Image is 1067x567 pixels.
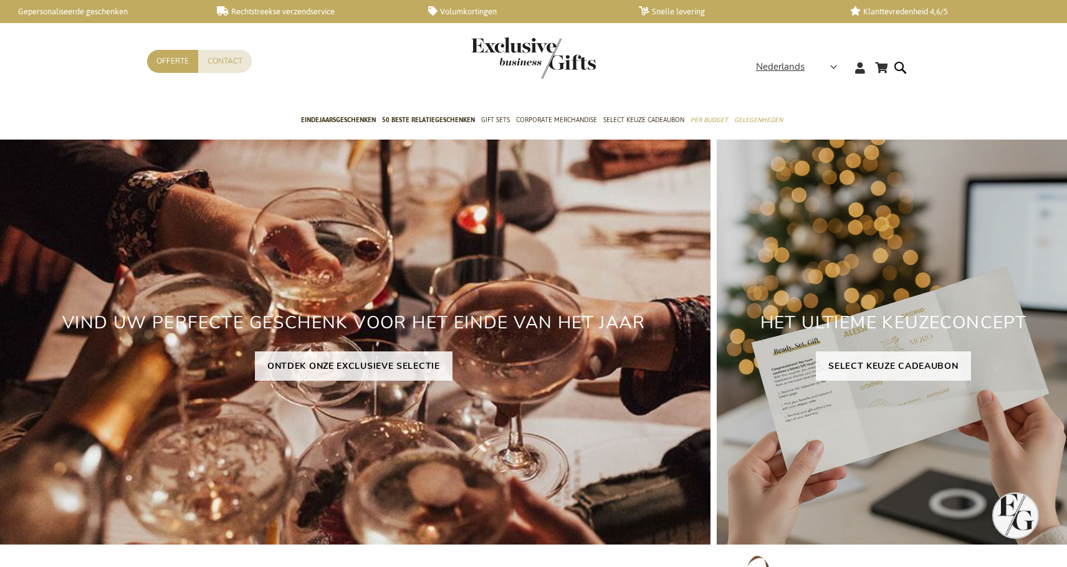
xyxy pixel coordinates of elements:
[756,60,805,74] span: Nederlands
[516,113,597,126] span: Corporate Merchandise
[481,113,510,126] span: Gift Sets
[147,50,198,73] a: Offerte
[382,113,475,126] span: 50 beste relatiegeschenken
[301,105,376,136] a: Eindejaarsgeschenken
[691,105,728,136] a: Per Budget
[301,113,376,126] span: Eindejaarsgeschenken
[481,105,510,136] a: Gift Sets
[639,6,830,17] a: Snelle levering
[217,6,408,17] a: Rechtstreekse verzendservice
[255,351,452,381] a: ONTDEK ONZE EXCLUSIEVE SELECTIE
[603,113,684,126] span: Select Keuze Cadeaubon
[691,113,728,126] span: Per Budget
[603,105,684,136] a: Select Keuze Cadeaubon
[816,351,970,381] a: SELECT KEUZE CADEAUBON
[198,50,252,73] a: Contact
[471,37,596,79] img: Exclusive Business gifts logo
[382,105,475,136] a: 50 beste relatiegeschenken
[471,37,533,79] a: store logo
[734,105,783,136] a: Gelegenheden
[734,113,783,126] span: Gelegenheden
[6,6,197,17] a: Gepersonaliseerde geschenken
[428,6,619,17] a: Volumkortingen
[850,6,1041,17] a: Klanttevredenheid 4,6/5
[516,105,597,136] a: Corporate Merchandise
